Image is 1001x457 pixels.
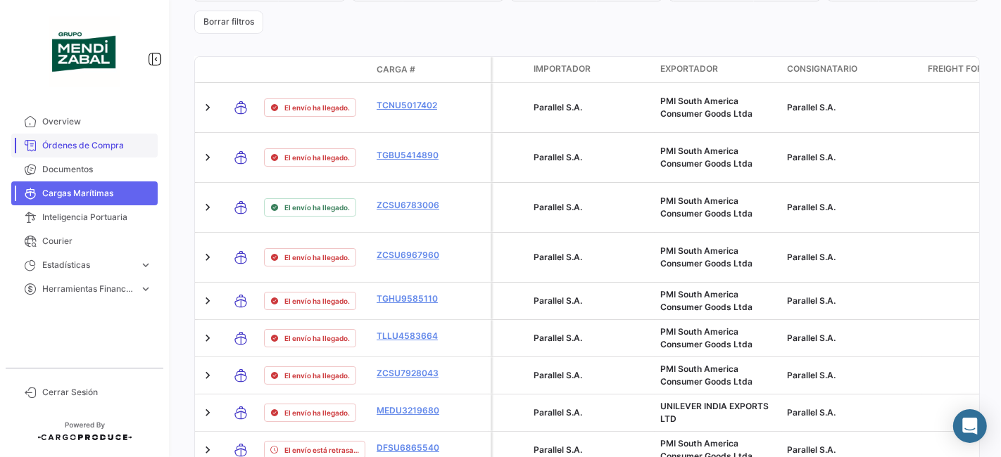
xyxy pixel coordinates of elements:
span: Parallel S.A. [534,152,582,162]
span: Consignatario [787,63,857,75]
span: PMI South America Consumer Goods Ltda [660,326,753,349]
span: Exportador [660,63,718,75]
span: Carga # [377,63,415,76]
a: TGBU5414890 [377,149,450,162]
a: Órdenes de Compra [11,134,158,157]
a: Courier [11,229,158,253]
a: TCNU5017402 [377,99,450,112]
span: El envío ha llegado. [284,202,350,213]
img: bc55561a-7921-46bb-892b-a3c551bf61b2.png [49,17,120,87]
a: Expand/Collapse Row [201,294,215,308]
datatable-header-cell: Modo de Transporte [223,64,258,75]
span: El envío ha llegado. [284,152,350,163]
span: Herramientas Financieras [42,283,134,295]
span: Cerrar Sesión [42,386,152,399]
span: PMI South America Consumer Goods Ltda [660,363,753,387]
span: Overview [42,115,152,128]
a: TLLU4583664 [377,330,450,342]
datatable-header-cell: Carga # [371,58,455,82]
a: Expand/Collapse Row [201,443,215,457]
span: Parallel S.A. [534,102,582,112]
span: Documentos [42,163,152,176]
span: Parallel S.A. [787,333,836,343]
span: Órdenes de Compra [42,139,152,152]
span: Parallel S.A. [534,444,582,455]
span: Parallel S.A. [787,295,836,306]
span: PMI South America Consumer Goods Ltda [660,289,753,312]
a: Expand/Collapse Row [201,250,215,264]
span: Parallel S.A. [534,407,582,418]
span: El envío ha llegado. [284,102,350,113]
span: Parallel S.A. [787,370,836,380]
span: El envío ha llegado. [284,333,350,344]
button: Borrar filtros [194,11,263,34]
a: MEDU3219680 [377,404,450,417]
span: Cargas Marítimas [42,187,152,200]
a: ZCSU6783006 [377,199,450,212]
datatable-header-cell: Consignatario [781,57,922,82]
a: Expand/Collapse Row [201,101,215,115]
a: Expand/Collapse Row [201,406,215,420]
span: Parallel S.A. [787,252,836,262]
span: Parallel S.A. [534,333,582,343]
span: PMI South America Consumer Goods Ltda [660,195,753,219]
a: DFSU6865540 [377,442,450,454]
datatable-header-cell: Importador [528,57,655,82]
datatable-header-cell: Estado de Envio [258,64,371,75]
a: Expand/Collapse Row [201,331,215,345]
span: Parallel S.A. [534,202,582,212]
span: El envío ha llegado. [284,407,350,418]
a: Overview [11,110,158,134]
span: PMI South America Consumer Goods Ltda [660,96,753,119]
a: Documentos [11,157,158,181]
span: Parallel S.A. [534,295,582,306]
span: UNILEVER INDIA EXPORTS LTD [660,401,769,424]
span: Inteligencia Portuaria [42,211,152,224]
span: Parallel S.A. [787,202,836,212]
span: Parallel S.A. [787,444,836,455]
span: PMI South America Consumer Goods Ltda [660,245,753,269]
span: Courier [42,235,152,247]
a: ZCSU6967960 [377,249,450,262]
span: expand_more [139,259,152,271]
span: Parallel S.A. [787,152,836,162]
span: PMI South America Consumer Goods Ltda [660,146,753,169]
span: Parallel S.A. [534,252,582,262]
span: El envío ha llegado. [284,252,350,263]
span: El envío ha llegado. [284,370,350,381]
a: Expand/Collapse Row [201,200,215,214]
span: El envío ha llegado. [284,295,350,307]
a: ZCSU7928043 [377,367,450,380]
span: Parallel S.A. [534,370,582,380]
div: Abrir Intercom Messenger [953,409,987,443]
a: Cargas Marítimas [11,181,158,205]
span: Parallel S.A. [787,102,836,112]
span: El envío está retrasado. [284,444,359,456]
a: Inteligencia Portuaria [11,205,158,229]
span: Parallel S.A. [787,407,836,418]
a: TGHU9585110 [377,292,450,305]
a: Expand/Collapse Row [201,368,215,382]
datatable-header-cell: Póliza [455,64,491,75]
datatable-header-cell: Carga Protegida [493,57,528,82]
span: Estadísticas [42,259,134,271]
datatable-header-cell: Exportador [655,57,781,82]
span: expand_more [139,283,152,295]
a: Expand/Collapse Row [201,150,215,165]
span: Importador [534,63,591,75]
